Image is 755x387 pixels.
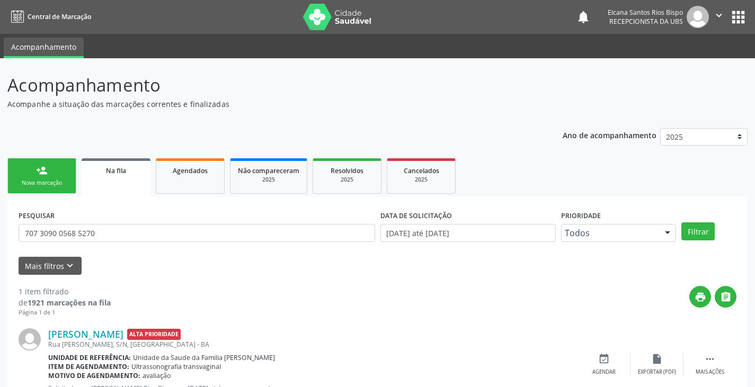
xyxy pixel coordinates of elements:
p: Acompanhe a situação das marcações correntes e finalizadas [7,98,526,110]
button: notifications [576,10,591,24]
label: Prioridade [561,208,601,224]
div: Mais ações [696,368,724,376]
b: Unidade de referência: [48,353,131,362]
i: insert_drive_file [651,353,663,365]
p: Ano de acompanhamento [563,128,656,141]
div: Elcana Santos Rios Bispo [608,8,683,17]
div: 2025 [238,176,299,184]
i: event_available [598,353,610,365]
button: Mais filtroskeyboard_arrow_down [19,257,82,275]
i:  [713,10,725,21]
p: Acompanhamento [7,72,526,98]
div: Exportar (PDF) [638,368,676,376]
span: Todos [565,228,655,238]
div: 1 item filtrado [19,286,111,297]
span: Cancelados [404,166,439,175]
a: Central de Marcação [7,8,91,25]
div: de [19,297,111,308]
span: Resolvidos [331,166,363,175]
button:  [715,286,736,308]
a: Acompanhamento [4,38,84,58]
span: Na fila [106,166,126,175]
div: person_add [36,165,48,176]
b: Motivo de agendamento: [48,371,140,380]
input: Selecione um intervalo [380,224,556,242]
div: Agendar [592,368,616,376]
img: img [19,328,41,350]
img: img [687,6,709,28]
i:  [720,291,732,303]
button: print [689,286,711,308]
i: print [695,291,706,303]
label: DATA DE SOLICITAÇÃO [380,208,452,224]
div: Nova marcação [15,179,68,187]
span: Alta Prioridade [127,329,181,340]
button: apps [729,8,748,26]
button:  [709,6,729,28]
span: Recepcionista da UBS [609,17,683,26]
button: Filtrar [681,222,715,240]
span: Agendados [173,166,208,175]
b: Item de agendamento: [48,362,129,371]
span: avaliação [143,371,171,380]
span: Central de Marcação [28,12,91,21]
div: 2025 [395,176,448,184]
span: Ultrassonografia transvaginal [131,362,221,371]
a: [PERSON_NAME] [48,328,123,340]
input: Nome, CNS [19,224,375,242]
div: 2025 [321,176,374,184]
i: keyboard_arrow_down [64,260,76,272]
label: PESQUISAR [19,208,55,224]
span: Unidade da Saude da Familia [PERSON_NAME] [133,353,275,362]
div: Página 1 de 1 [19,308,111,317]
i:  [704,353,716,365]
strong: 1921 marcações na fila [28,298,111,308]
div: Rua [PERSON_NAME], S/N, [GEOGRAPHIC_DATA] - BA [48,340,578,349]
span: Não compareceram [238,166,299,175]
